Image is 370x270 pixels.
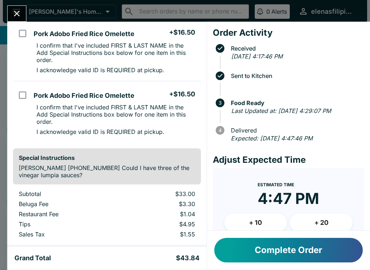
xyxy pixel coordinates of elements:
table: orders table [13,190,201,241]
h4: Order Activity [213,27,364,38]
p: I confirm that I've included FIRST & LAST NAME in the Add Special Instructions box below for one ... [36,104,195,125]
button: + 20 [290,214,353,232]
h5: $43.84 [176,254,199,262]
p: [PERSON_NAME] [PHONE_NUMBER] Could I have three of the vinegar lumpia sauces? [19,164,195,179]
p: I confirm that I've included FIRST & LAST NAME in the Add Special Instructions box below for one ... [36,42,195,64]
p: $1.55 [124,231,195,238]
button: + 10 [224,214,287,232]
text: 3 [219,100,221,106]
h6: Special Instructions [19,154,195,161]
p: Beluga Fee [19,200,112,208]
span: Estimated Time [258,182,294,187]
em: Expected: [DATE] 4:47:46 PM [231,135,313,142]
span: Received [227,45,364,52]
p: Restaurant Fee [19,210,112,218]
text: 4 [218,127,221,133]
p: Sales Tax [19,231,112,238]
p: $4.95 [124,221,195,228]
p: I acknowledge valid ID is REQUIRED at pickup. [36,128,164,135]
em: Last Updated at: [DATE] 4:29:07 PM [231,107,331,114]
span: Food Ready [227,100,364,106]
p: I acknowledge valid ID is REQUIRED at pickup. [36,66,164,74]
h5: Pork Adobo Fried Rice Omelette [34,91,134,100]
span: Delivered [227,127,364,134]
h5: + $16.50 [169,90,195,99]
h5: Grand Total [14,254,51,262]
p: $1.04 [124,210,195,218]
p: $33.00 [124,190,195,197]
p: $3.30 [124,200,195,208]
button: Close [8,6,26,21]
h5: Pork Adobo Fried Rice Omelette [34,30,134,38]
p: Tips [19,221,112,228]
p: Subtotal [19,190,112,197]
em: [DATE] 4:17:46 PM [231,53,283,60]
h5: + $16.50 [169,28,195,37]
h4: Adjust Expected Time [213,154,364,165]
button: Complete Order [214,238,363,262]
time: 4:47 PM [258,189,319,208]
span: Sent to Kitchen [227,73,364,79]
